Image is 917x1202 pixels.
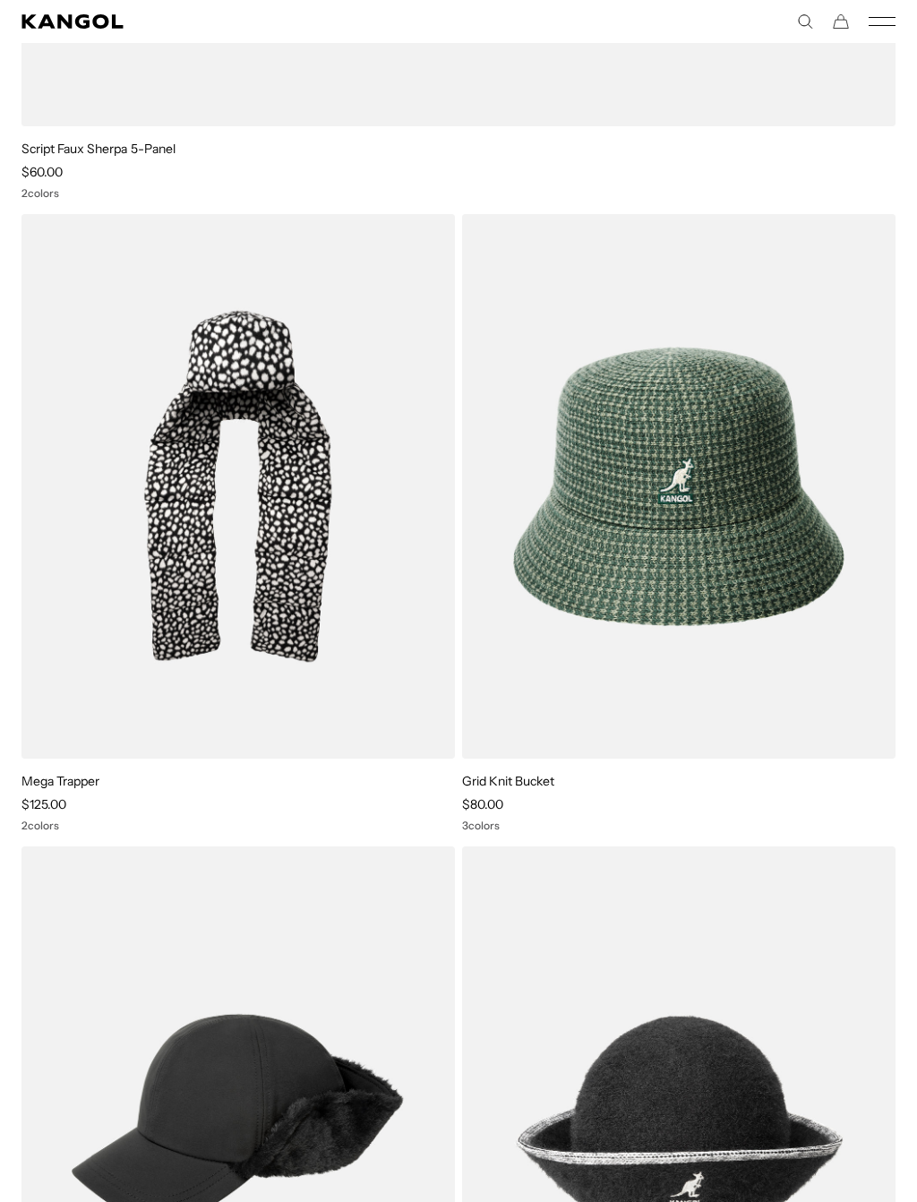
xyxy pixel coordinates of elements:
div: 2 colors [21,820,455,832]
img: Grid Knit Bucket [462,214,896,759]
button: Cart [833,13,849,30]
a: Mega Trapper [21,773,99,789]
div: 3 colors [462,820,896,832]
span: $125.00 [21,796,66,812]
span: $60.00 [21,164,63,180]
a: Grid Knit Bucket [462,773,554,789]
button: Mobile Menu [869,13,896,30]
img: Mega Trapper [21,214,455,759]
summary: Search here [797,13,813,30]
span: $80.00 [462,796,503,812]
a: Script Faux Sherpa 5-Panel [21,141,176,157]
a: Kangol [21,14,458,29]
div: 2 colors [21,187,896,200]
